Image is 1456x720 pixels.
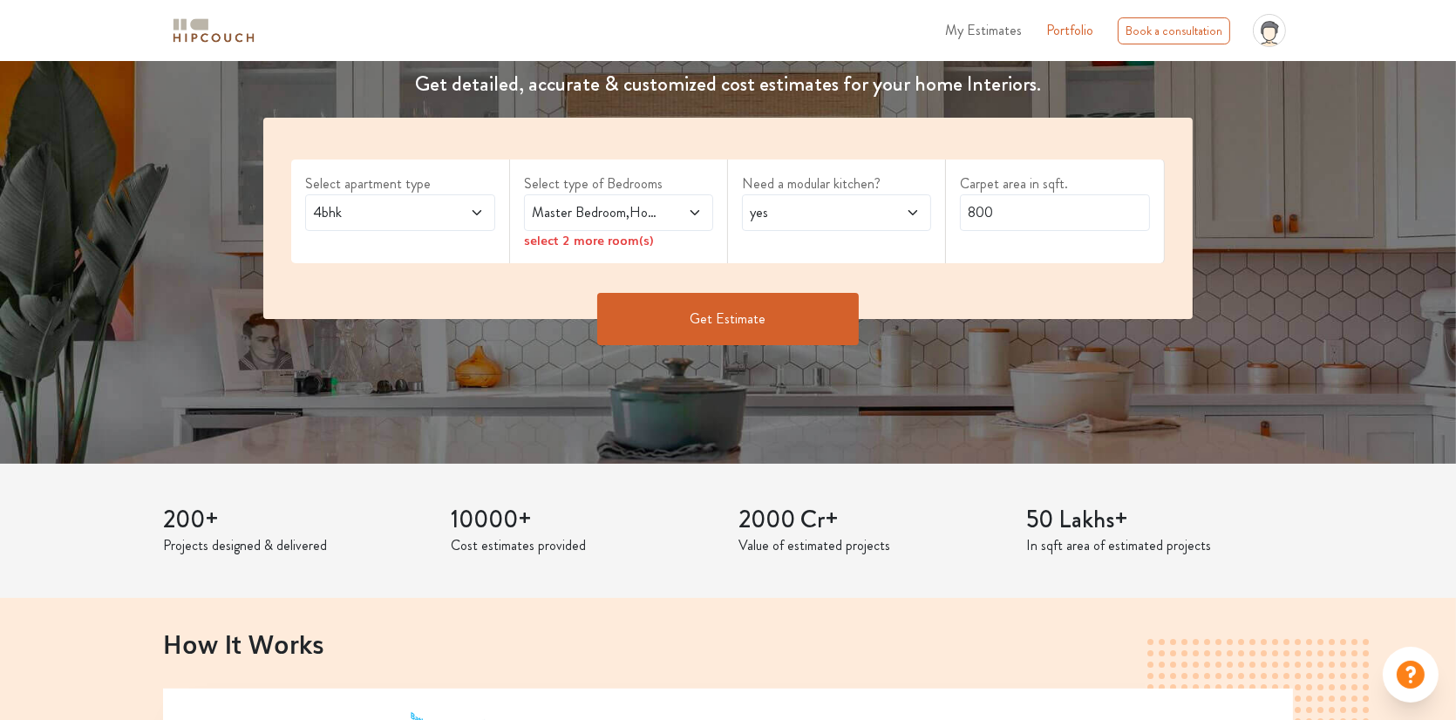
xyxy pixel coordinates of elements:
div: select 2 more room(s) [524,231,713,249]
p: Cost estimates provided [451,535,718,556]
h3: 2000 Cr+ [738,506,1005,535]
button: Get Estimate [597,293,859,345]
h3: 200+ [163,506,430,535]
span: My Estimates [945,20,1022,40]
h3: 10000+ [451,506,718,535]
label: Select apartment type [305,173,494,194]
label: Select type of Bedrooms [524,173,713,194]
h2: How It Works [163,628,1293,658]
input: Enter area sqft [960,194,1149,231]
span: Master Bedroom,Home Office Study [528,202,659,223]
p: Value of estimated projects [738,535,1005,556]
div: Book a consultation [1118,17,1230,44]
label: Need a modular kitchen? [742,173,931,194]
span: yes [746,202,877,223]
label: Carpet area in sqft. [960,173,1149,194]
h3: 50 Lakhs+ [1026,506,1293,535]
p: In sqft area of estimated projects [1026,535,1293,556]
h4: Get detailed, accurate & customized cost estimates for your home Interiors. [253,71,1202,97]
p: Projects designed & delivered [163,535,430,556]
img: logo-horizontal.svg [170,16,257,46]
a: Portfolio [1046,20,1093,41]
span: 4bhk [310,202,440,223]
span: logo-horizontal.svg [170,11,257,51]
